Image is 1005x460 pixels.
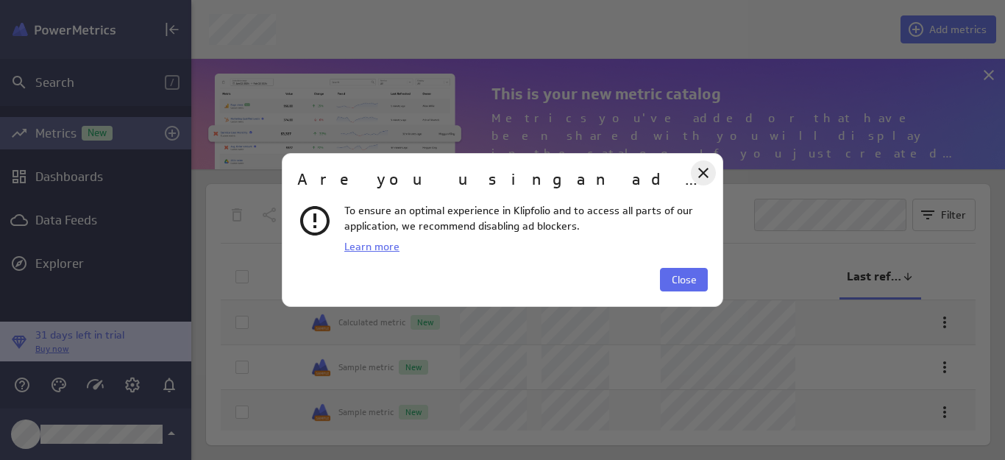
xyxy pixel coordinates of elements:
[660,268,708,291] button: Close
[344,240,708,253] a: Learn more
[344,203,708,234] p: To ensure an optimal experience in Klipfolio and to access all parts of our application, we recom...
[672,273,697,286] span: Close
[691,160,716,185] div: Close
[297,169,708,192] h2: Are you using an ad blocker?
